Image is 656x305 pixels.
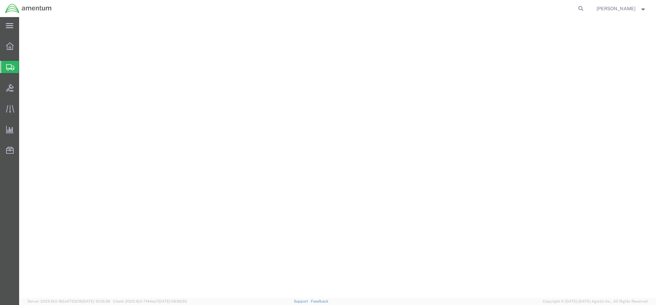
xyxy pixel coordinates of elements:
span: Jessica White [597,5,635,12]
span: Server: 2025.19.0-192a4753216 [27,299,110,303]
a: Feedback [311,299,328,303]
span: [DATE] 09:58:55 [158,299,187,303]
span: [DATE] 10:05:38 [82,299,110,303]
span: Copyright © [DATE]-[DATE] Agistix Inc., All Rights Reserved [543,299,648,304]
iframe: FS Legacy Container [19,17,656,298]
button: [PERSON_NAME] [596,4,647,13]
span: Client: 2025.19.0-7f44ea7 [113,299,187,303]
img: logo [5,3,52,14]
a: Support [294,299,311,303]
